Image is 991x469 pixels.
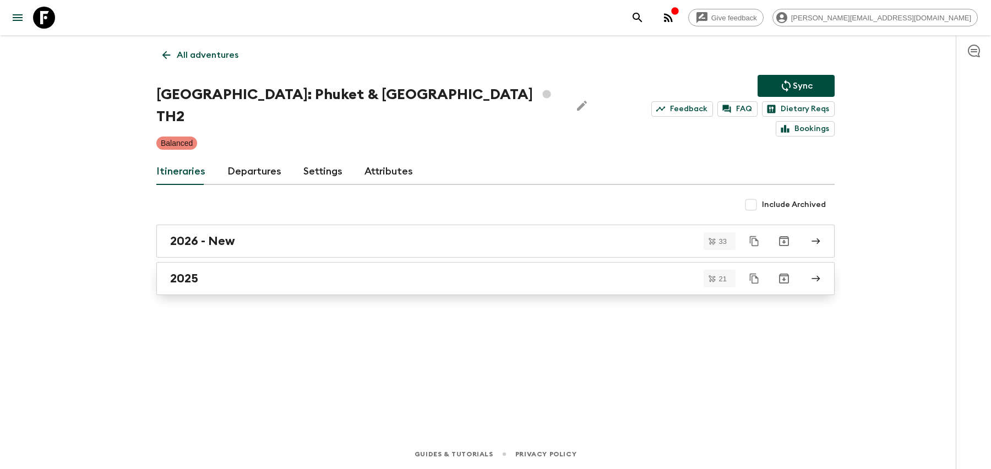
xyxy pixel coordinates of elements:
[744,269,764,288] button: Duplicate
[627,7,649,29] button: search adventures
[712,238,733,245] span: 33
[773,230,795,252] button: Archive
[717,101,758,117] a: FAQ
[156,84,562,128] h1: [GEOGRAPHIC_DATA]: Phuket & [GEOGRAPHIC_DATA] TH2
[227,159,281,185] a: Departures
[705,14,763,22] span: Give feedback
[515,448,576,460] a: Privacy Policy
[161,138,193,149] p: Balanced
[7,7,29,29] button: menu
[758,75,835,97] button: Sync adventure departures to the booking engine
[688,9,764,26] a: Give feedback
[303,159,342,185] a: Settings
[170,234,235,248] h2: 2026 - New
[170,271,198,286] h2: 2025
[773,268,795,290] button: Archive
[156,262,835,295] a: 2025
[571,84,593,128] button: Edit Adventure Title
[793,79,813,92] p: Sync
[776,121,835,137] a: Bookings
[762,101,835,117] a: Dietary Reqs
[712,275,733,282] span: 21
[762,199,826,210] span: Include Archived
[744,231,764,251] button: Duplicate
[415,448,493,460] a: Guides & Tutorials
[156,44,244,66] a: All adventures
[772,9,978,26] div: [PERSON_NAME][EMAIL_ADDRESS][DOMAIN_NAME]
[651,101,713,117] a: Feedback
[156,225,835,258] a: 2026 - New
[364,159,413,185] a: Attributes
[785,14,977,22] span: [PERSON_NAME][EMAIL_ADDRESS][DOMAIN_NAME]
[156,159,205,185] a: Itineraries
[177,48,238,62] p: All adventures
